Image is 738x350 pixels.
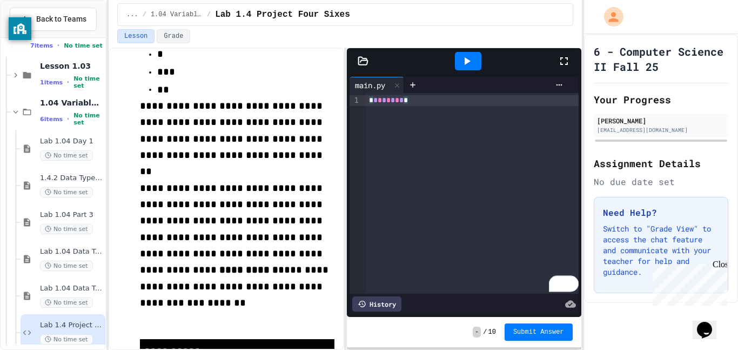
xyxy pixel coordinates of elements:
span: 1.04 Variables and User Input [40,98,103,108]
span: No time set [40,150,93,161]
span: Lab 1.04 Data Types Part 5 [40,284,103,293]
span: ... [126,10,138,19]
div: Chat with us now!Close [4,4,75,69]
span: Lab 1.04 Data Types Part 4 [40,247,103,256]
span: • [67,115,69,123]
span: 1 items [40,79,63,86]
h2: Your Progress [594,92,728,107]
div: History [352,296,401,312]
div: My Account [593,4,626,29]
div: [PERSON_NAME] [597,116,725,126]
button: Grade [157,29,190,43]
span: Lab 1.4 Project Four Sixes [40,321,103,330]
iframe: chat widget [693,307,727,339]
span: No time set [73,75,103,89]
span: - [473,327,481,338]
h2: Assignment Details [594,156,728,171]
span: 1.4.2 Data Types 2 [40,174,103,183]
iframe: chat widget [648,260,727,306]
span: No time set [40,187,93,197]
span: Lab 1.4 Project Four Sixes [215,8,350,21]
div: main.py [350,80,391,91]
div: No due date set [594,175,728,188]
p: Switch to "Grade View" to access the chat feature and communicate with your teacher for help and ... [603,223,719,278]
span: 10 [488,328,496,336]
span: No time set [40,224,93,234]
span: No time set [40,298,93,308]
span: Lab 1.04 Part 3 [40,210,103,220]
button: Back to Teams [10,8,97,31]
div: 1 [350,95,360,106]
h3: Need Help? [603,206,719,219]
button: privacy banner [9,17,31,40]
span: Lab 1.04 Day 1 [40,137,103,146]
span: / [143,10,146,19]
span: Submit Answer [513,328,564,336]
span: No time set [40,261,93,271]
span: 1.04 Variables and User Input [151,10,203,19]
span: Lesson 1.03 [40,61,103,71]
span: / [483,328,487,336]
span: • [67,78,69,87]
span: Back to Teams [36,14,86,25]
span: 6 items [40,116,63,123]
span: No time set [64,42,103,49]
div: To enrich screen reader interactions, please activate Accessibility in Grammarly extension settings [366,93,579,294]
h1: 6 - Computer Science II Fall 25 [594,44,728,74]
div: main.py [350,77,404,93]
button: Submit Answer [505,323,573,341]
span: No time set [40,334,93,345]
span: / [207,10,211,19]
div: [EMAIL_ADDRESS][DOMAIN_NAME] [597,126,725,134]
button: Lesson [117,29,155,43]
span: 7 items [30,42,53,49]
span: No time set [73,112,103,126]
span: • [57,41,59,50]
